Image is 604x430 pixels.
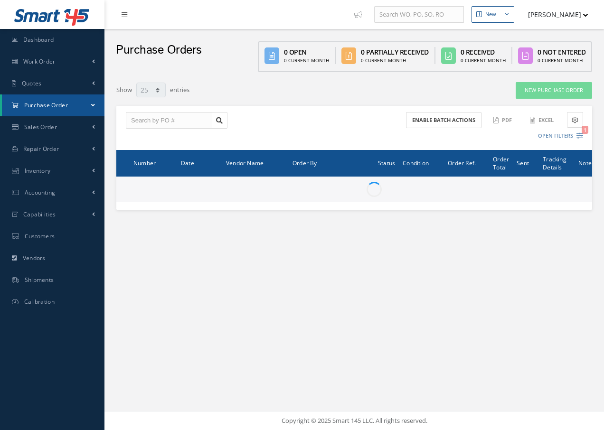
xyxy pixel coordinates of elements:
[538,57,586,64] div: 0 Current Month
[543,154,566,171] span: Tracking Details
[489,112,518,129] button: PDF
[374,6,464,23] input: Search WO, PO, SO, RO
[22,79,42,87] span: Quotes
[406,112,481,129] button: Enable batch actions
[361,57,429,64] div: 0 Current Month
[226,158,264,167] span: Vendor Name
[378,158,395,167] span: Status
[517,158,529,167] span: Sent
[23,57,56,65] span: Work Order
[461,57,506,64] div: 0 Current Month
[485,10,496,19] div: New
[114,416,595,426] div: Copyright © 2025 Smart 145 LLC. All rights reserved.
[24,298,55,306] span: Calibration
[25,232,55,240] span: Customers
[519,5,588,24] button: [PERSON_NAME]
[116,43,202,57] h2: Purchase Orders
[170,82,189,95] label: entries
[529,128,583,144] button: Open Filters1
[23,254,46,262] span: Vendors
[116,82,132,95] label: Show
[2,94,104,116] a: Purchase Order
[578,158,595,167] span: Notes
[538,47,586,57] div: 0 Not Entered
[582,126,588,134] span: 1
[361,47,429,57] div: 0 Partially Received
[516,82,592,99] a: New Purchase Order
[448,158,476,167] span: Order Ref.
[461,47,506,57] div: 0 Received
[284,47,329,57] div: 0 Open
[472,6,514,23] button: New
[25,276,54,284] span: Shipments
[23,210,56,218] span: Capabilities
[24,101,68,109] span: Purchase Order
[126,112,211,129] input: Search by PO #
[403,158,429,167] span: Condition
[493,154,509,171] span: Order Total
[181,158,194,167] span: Date
[23,36,54,44] span: Dashboard
[23,145,59,153] span: Repair Order
[133,158,156,167] span: Number
[293,158,317,167] span: Order By
[25,188,56,196] span: Accounting
[284,57,329,64] div: 0 Current Month
[525,112,560,129] button: Excel
[24,123,57,131] span: Sales Order
[25,167,51,175] span: Inventory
